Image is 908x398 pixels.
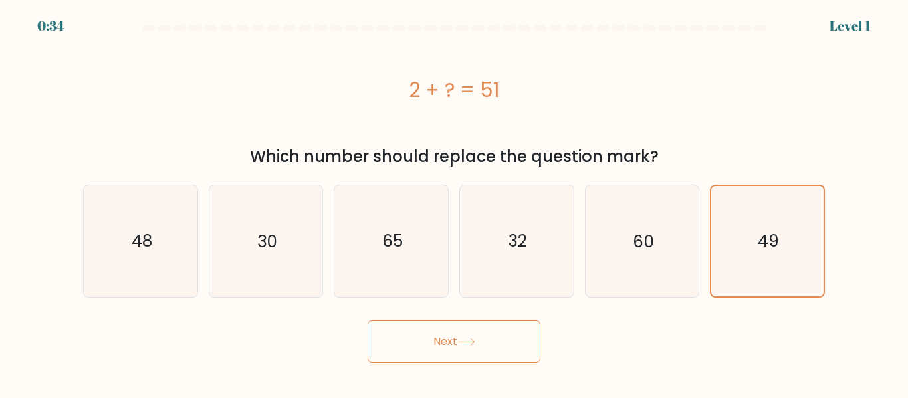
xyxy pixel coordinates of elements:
[37,16,64,36] div: 0:34
[91,145,817,169] div: Which number should replace the question mark?
[633,229,654,252] text: 60
[382,229,403,252] text: 65
[83,75,825,105] div: 2 + ? = 51
[830,16,871,36] div: Level 1
[368,320,540,363] button: Next
[509,229,527,252] text: 32
[758,229,779,252] text: 49
[257,229,277,252] text: 30
[131,229,152,252] text: 48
